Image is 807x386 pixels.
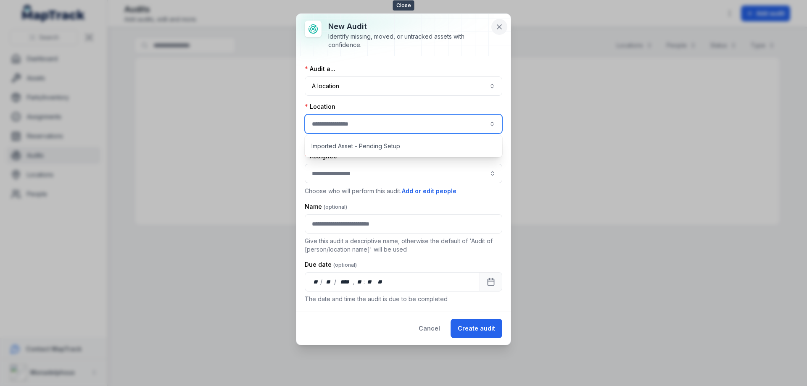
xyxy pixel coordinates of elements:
p: Choose who will perform this audit. [305,186,502,196]
div: hour, [355,278,364,286]
label: Name [305,202,347,211]
div: year, [337,278,353,286]
div: : [364,278,366,286]
div: / [320,278,323,286]
h3: New audit [328,21,489,32]
div: / [334,278,337,286]
div: day, [312,278,320,286]
button: Create audit [451,319,502,338]
div: am/pm, [376,278,385,286]
p: The date and time the audit is due to be completed [305,295,502,303]
button: Cancel [411,319,447,338]
span: Close [393,0,414,11]
input: audit-add:assignee_id-label [305,164,502,183]
label: Location [305,102,335,111]
div: Identify missing, moved, or untracked assets with confidence. [328,32,489,49]
div: minute, [366,278,374,286]
div: month, [323,278,335,286]
label: Assignee [305,152,337,160]
label: Audit a... [305,65,335,73]
div: , [353,278,355,286]
button: Calendar [480,272,502,291]
label: Due date [305,260,357,269]
p: Give this audit a descriptive name, otherwise the default of 'Audit of [person/location name]' wi... [305,237,502,254]
button: A location [305,76,502,96]
button: Add or edit people [401,186,457,196]
span: Imported Asset - Pending Setup [311,142,400,150]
